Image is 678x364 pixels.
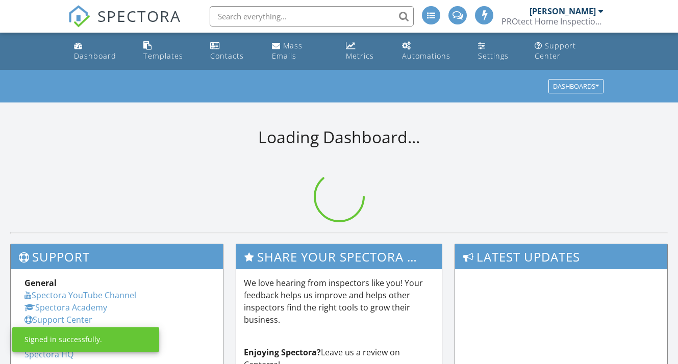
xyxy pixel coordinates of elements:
div: Signed in successfully. [24,334,102,345]
h3: Share Your Spectora Experience [236,244,442,269]
span: SPECTORA [97,5,181,27]
div: Metrics [346,51,374,61]
a: Mass Emails [268,37,333,66]
h3: Latest Updates [455,244,667,269]
a: Support Center [531,37,608,66]
div: Dashboard [74,51,116,61]
strong: Enjoying Spectora? [244,347,321,358]
a: Settings [474,37,522,66]
a: Automations (Advanced) [398,37,466,66]
input: Search everything... [210,6,414,27]
div: Contacts [210,51,244,61]
div: Mass Emails [272,41,303,61]
div: Support Center [535,41,576,61]
img: The Best Home Inspection Software - Spectora [68,5,90,28]
a: Dashboard [70,37,131,66]
a: Spectora HQ [24,349,73,360]
div: PROtect Home Inspections [501,16,604,27]
div: [PERSON_NAME] [530,6,596,16]
div: Dashboards [553,83,599,90]
div: Automations [402,51,450,61]
a: Spectora Academy [24,302,107,313]
div: Templates [143,51,183,61]
a: Templates [139,37,198,66]
a: SPECTORA [68,14,181,35]
button: Dashboards [548,80,604,94]
div: Settings [478,51,509,61]
p: We love hearing from inspectors like you! Your feedback helps us improve and helps other inspecto... [244,277,435,326]
a: Spectora YouTube Channel [24,290,136,301]
strong: General [24,277,57,289]
a: Metrics [342,37,390,66]
h3: Support [11,244,223,269]
a: Support Center [24,314,92,325]
a: Contacts [206,37,260,66]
